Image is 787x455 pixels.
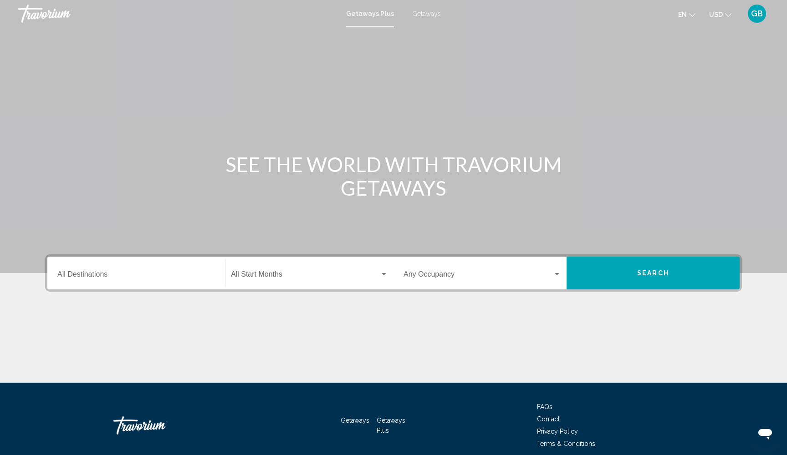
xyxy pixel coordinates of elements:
h1: SEE THE WORLD WITH TRAVORIUM GETAWAYS [223,152,564,200]
a: Terms & Conditions [537,440,595,447]
div: Search widget [47,257,740,289]
a: Getaways Plus [346,10,394,17]
a: Getaways Plus [377,417,405,434]
a: Getaways [412,10,441,17]
a: Contact [537,415,560,423]
button: Change language [678,8,695,21]
a: Travorium [113,412,204,439]
a: FAQs [537,403,552,410]
iframe: Button to launch messaging window [751,419,780,448]
button: Search [567,257,740,289]
a: Getaways [341,417,369,424]
span: USD [709,11,723,18]
a: Travorium [18,5,337,23]
button: Change currency [709,8,731,21]
span: en [678,11,687,18]
span: Search [637,270,669,277]
a: Privacy Policy [537,428,578,435]
span: GB [751,9,763,18]
button: User Menu [745,4,769,23]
